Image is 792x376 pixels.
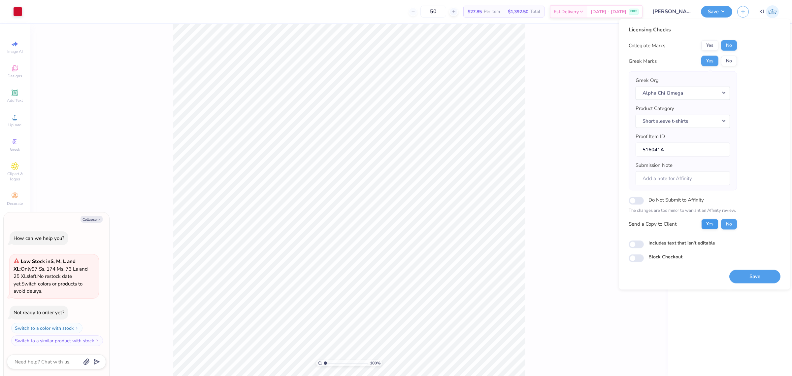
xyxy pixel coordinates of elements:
[636,114,730,128] button: Short sleeve t-shirts
[636,171,730,185] input: Add a note for Affinity
[3,171,26,182] span: Clipart & logos
[647,5,696,18] input: Untitled Design
[8,73,22,79] span: Designs
[468,8,482,15] span: $27.85
[701,6,732,18] button: Save
[8,122,21,128] span: Upload
[554,8,579,15] span: Est. Delivery
[759,8,764,16] span: KJ
[636,133,665,140] label: Proof Item ID
[11,323,82,333] button: Switch to a color with stock
[7,98,23,103] span: Add Text
[420,6,446,18] input: – –
[766,5,779,18] img: Kendra Jingco
[81,216,103,223] button: Collapse
[721,40,737,51] button: No
[636,105,674,112] label: Product Category
[14,258,88,294] span: Only 97 Ss, 174 Ms, 73 Ls and 25 XLs left. Switch colors or products to avoid delays.
[629,207,737,214] p: The changes are too minor to warrant an Affinity review.
[636,77,659,84] label: Greek Org
[95,339,99,343] img: Switch to a similar product with stock
[530,8,540,15] span: Total
[10,147,20,152] span: Greek
[636,162,673,169] label: Submission Note
[629,42,665,49] div: Collegiate Marks
[729,270,780,283] button: Save
[759,5,779,18] a: KJ
[629,220,676,228] div: Send a Copy to Client
[508,8,528,15] span: $1,392.50
[721,219,737,229] button: No
[701,40,718,51] button: Yes
[7,49,23,54] span: Image AI
[14,273,72,287] span: No restock date yet.
[370,360,380,366] span: 100 %
[630,9,637,14] span: FREE
[701,219,718,229] button: Yes
[648,239,715,246] label: Includes text that isn't editable
[648,196,704,204] label: Do Not Submit to Affinity
[629,57,657,65] div: Greek Marks
[636,86,730,100] button: Alpha Chi Omega
[75,326,79,330] img: Switch to a color with stock
[648,253,682,260] label: Block Checkout
[629,26,737,34] div: Licensing Checks
[591,8,626,15] span: [DATE] - [DATE]
[484,8,500,15] span: Per Item
[11,335,103,346] button: Switch to a similar product with stock
[721,56,737,66] button: No
[14,235,64,242] div: How can we help you?
[14,258,76,272] strong: Low Stock in S, M, L and XL :
[701,56,718,66] button: Yes
[7,201,23,206] span: Decorate
[14,309,64,316] div: Not ready to order yet?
